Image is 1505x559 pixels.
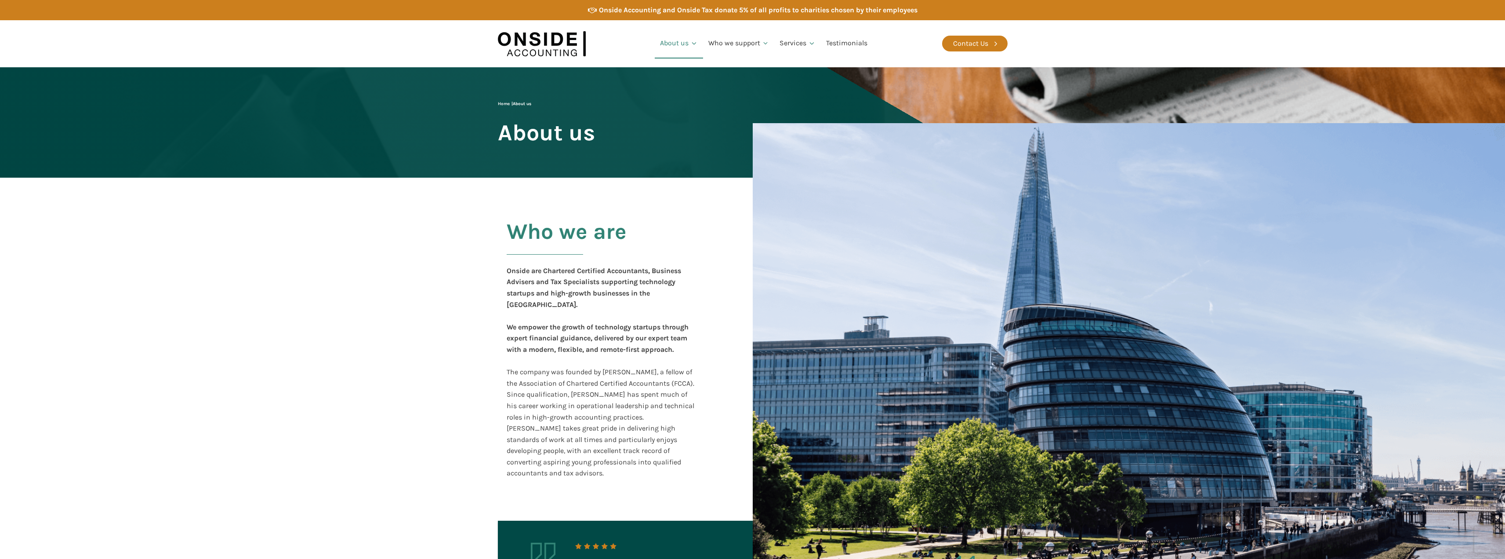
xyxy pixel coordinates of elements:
span: About us [498,121,595,145]
a: Testimonials [821,29,873,58]
a: About us [655,29,703,58]
div: Onside Accounting and Onside Tax donate 5% of all profits to charities chosen by their employees [599,4,918,16]
img: Onside Accounting [498,27,586,61]
div: Contact Us [953,38,988,49]
a: Who we support [703,29,775,58]
a: Services [774,29,821,58]
span: About us [513,101,531,106]
div: The company was founded by [PERSON_NAME], a fellow of the Association of Chartered Certified Acco... [507,265,696,479]
b: We empower the growth of technology startups through expert financial guidance [507,323,689,343]
b: Onside are Chartered Certified Accountants, Business Advisers and Tax Specialists supporting tech... [507,267,681,309]
span: | [498,101,531,106]
b: , delivered by our expert team with a modern, flexible, and remote-first approach. [507,334,687,354]
a: Home [498,101,510,106]
h2: Who we are [507,219,627,265]
a: Contact Us [942,36,1008,51]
